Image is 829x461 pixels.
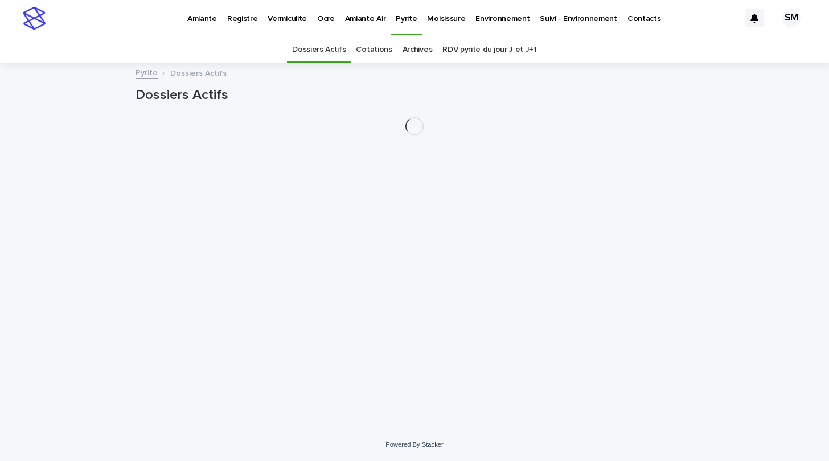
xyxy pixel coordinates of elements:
[136,65,158,79] a: Pyrite
[170,66,227,79] p: Dossiers Actifs
[292,36,346,63] a: Dossiers Actifs
[385,441,443,448] a: Powered By Stacker
[23,7,46,30] img: stacker-logo-s-only.png
[403,36,433,63] a: Archives
[356,36,392,63] a: Cotations
[442,36,537,63] a: RDV pyrite du jour J et J+1
[136,87,693,104] h1: Dossiers Actifs
[782,9,801,27] div: SM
